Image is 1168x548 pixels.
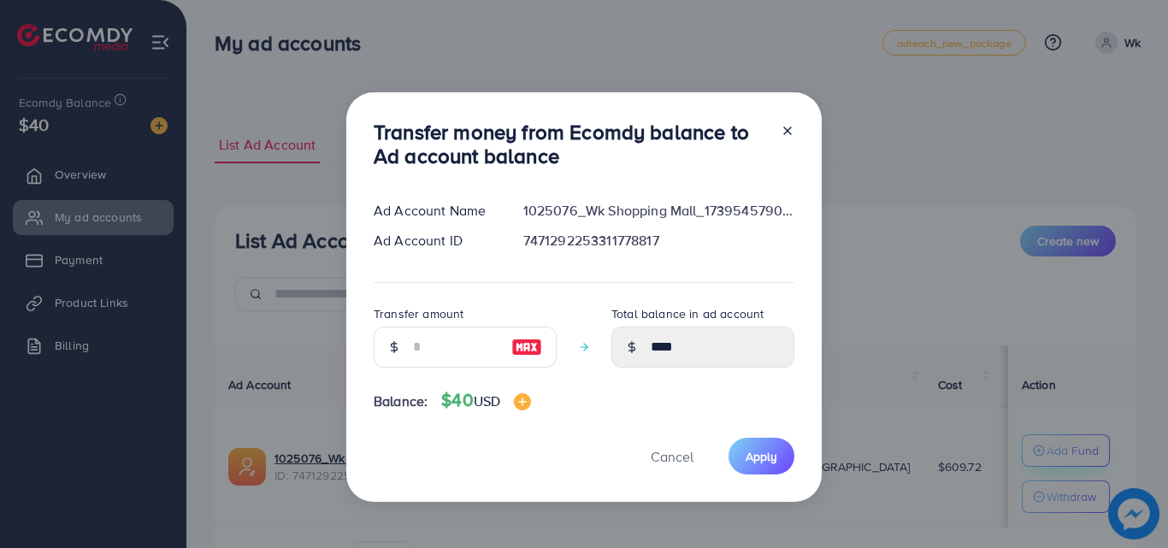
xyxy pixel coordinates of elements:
img: image [511,337,542,357]
span: Apply [746,448,777,465]
div: 1025076_Wk Shopping Mall_1739545790372 [510,201,808,221]
label: Total balance in ad account [611,305,764,322]
button: Cancel [629,438,715,474]
span: Cancel [651,447,693,466]
div: 7471292253311778817 [510,231,808,250]
span: Balance: [374,392,428,411]
div: Ad Account ID [360,231,510,250]
h3: Transfer money from Ecomdy balance to Ad account balance [374,120,767,169]
label: Transfer amount [374,305,463,322]
button: Apply [729,438,794,474]
div: Ad Account Name [360,201,510,221]
h4: $40 [441,390,531,411]
img: image [514,393,531,410]
span: USD [474,392,500,410]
